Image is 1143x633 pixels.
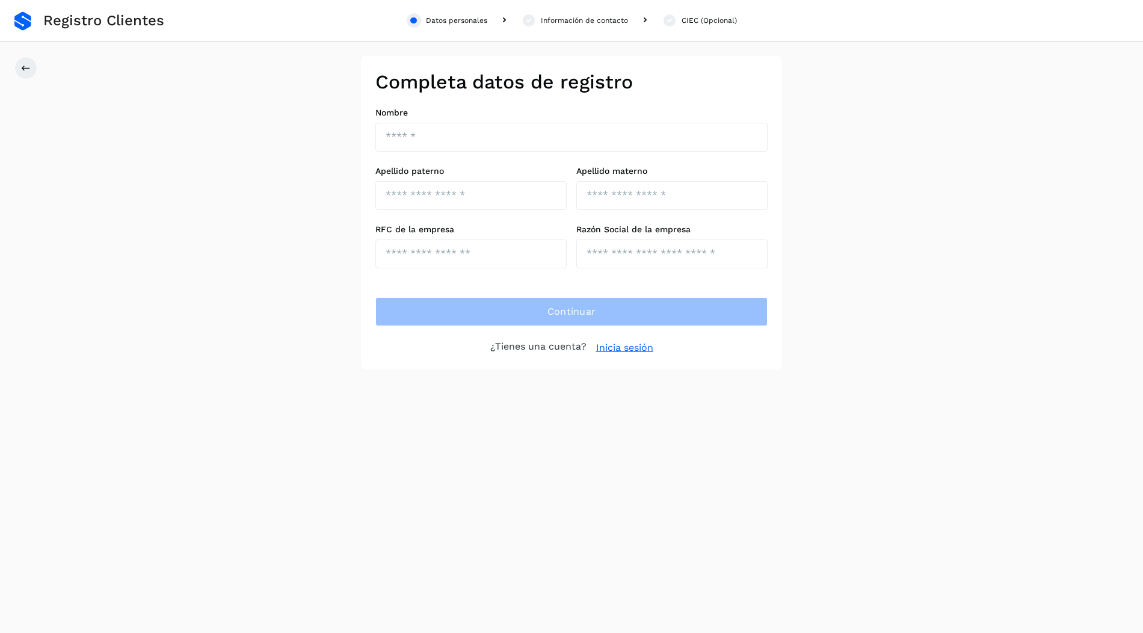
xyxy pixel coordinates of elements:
[375,224,567,235] label: RFC de la empresa
[547,305,596,318] span: Continuar
[426,15,487,26] div: Datos personales
[576,224,768,235] label: Razón Social de la empresa
[375,166,567,176] label: Apellido paterno
[682,15,737,26] div: CIEC (Opcional)
[375,70,768,93] h2: Completa datos de registro
[43,12,164,29] span: Registro Clientes
[576,166,768,176] label: Apellido materno
[490,341,587,355] p: ¿Tienes una cuenta?
[541,15,628,26] div: Información de contacto
[375,297,768,326] button: Continuar
[596,341,653,355] a: Inicia sesión
[375,108,768,118] label: Nombre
